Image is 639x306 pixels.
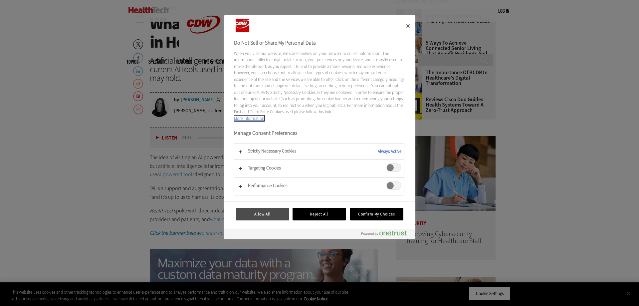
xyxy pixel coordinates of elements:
img: Company Logo [234,19,266,32]
img: Powered by OneTrust Opens in a new Tab [361,230,407,236]
div: Do Not Sell or Share My Personal Data [224,15,415,239]
div: When you visit our website, we store cookies on your browser to collect information. The informat... [234,50,404,122]
button: Reject All [293,208,346,220]
div: Company Logo [234,19,274,32]
button: Close [401,19,415,33]
a: Powered by OneTrust Opens in a new Tab [361,230,412,239]
a: More information about your privacy, opens in a new tab [234,116,264,121]
button: Confirm My Choices [350,208,403,220]
div: Preference center [224,15,415,239]
span: Performance Cookies [386,181,401,190]
h3: Manage Consent Preferences [234,130,404,140]
button: Allow All [236,208,289,220]
h2: Do Not Sell or Share My Personal Data [234,39,404,47]
span: Targeting Cookies [386,163,401,172]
